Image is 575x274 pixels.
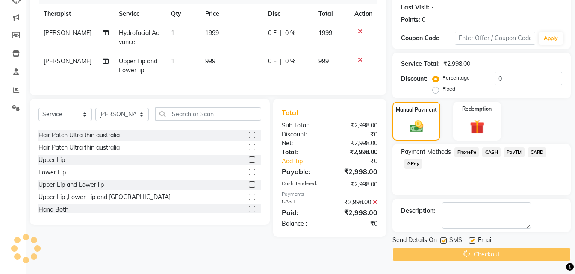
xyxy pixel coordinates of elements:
[455,32,535,45] input: Enter Offer / Coupon Code
[275,166,330,177] div: Payable:
[275,148,330,157] div: Total:
[285,29,295,38] span: 0 %
[401,59,440,68] div: Service Total:
[38,193,171,202] div: Upper Lip ,Lower Lip and [GEOGRAPHIC_DATA]
[155,107,261,121] input: Search or Scan
[38,180,104,189] div: Upper Lip and Lower lip
[205,29,219,37] span: 1999
[275,219,330,228] div: Balance :
[38,205,68,214] div: Hand Both
[38,156,65,165] div: Upper Lip
[330,180,384,189] div: ₹2,998.00
[528,147,546,157] span: CARD
[392,236,437,246] span: Send Details On
[44,29,91,37] span: [PERSON_NAME]
[339,157,384,166] div: ₹0
[466,118,489,136] img: _gift.svg
[443,59,470,68] div: ₹2,998.00
[38,168,66,177] div: Lower Lip
[401,15,420,24] div: Points:
[318,29,332,37] span: 1999
[422,15,425,24] div: 0
[462,105,492,113] label: Redemption
[330,130,384,139] div: ₹0
[504,147,525,157] span: PayTM
[275,157,339,166] a: Add Tip
[275,121,330,130] div: Sub Total:
[401,74,428,83] div: Discount:
[275,207,330,218] div: Paid:
[171,29,174,37] span: 1
[401,206,435,215] div: Description:
[330,121,384,130] div: ₹2,998.00
[478,236,492,246] span: Email
[401,147,451,156] span: Payment Methods
[330,207,384,218] div: ₹2,998.00
[275,198,330,207] div: CASH
[449,236,462,246] span: SMS
[275,180,330,189] div: Cash Tendered:
[282,191,378,198] div: Payments
[44,57,91,65] span: [PERSON_NAME]
[401,34,455,43] div: Coupon Code
[396,106,437,114] label: Manual Payment
[330,148,384,157] div: ₹2,998.00
[280,29,282,38] span: |
[166,4,201,24] th: Qty
[114,4,165,24] th: Service
[280,57,282,66] span: |
[442,74,470,82] label: Percentage
[268,57,277,66] span: 0 F
[539,32,563,45] button: Apply
[401,3,430,12] div: Last Visit:
[330,198,384,207] div: ₹2,998.00
[431,3,434,12] div: -
[330,139,384,148] div: ₹2,998.00
[318,57,329,65] span: 999
[268,29,277,38] span: 0 F
[282,108,301,117] span: Total
[454,147,479,157] span: PhonePe
[404,159,422,169] span: GPay
[349,4,377,24] th: Action
[38,143,120,152] div: Hair Patch Ultra thin australia
[442,85,455,93] label: Fixed
[406,119,428,134] img: _cash.svg
[330,166,384,177] div: ₹2,998.00
[171,57,174,65] span: 1
[263,4,313,24] th: Disc
[119,57,157,74] span: Upper Lip and Lower lip
[275,139,330,148] div: Net:
[38,4,114,24] th: Therapist
[330,219,384,228] div: ₹0
[205,57,215,65] span: 999
[285,57,295,66] span: 0 %
[482,147,501,157] span: CASH
[119,29,159,46] span: Hydrofacial Advance
[200,4,263,24] th: Price
[313,4,349,24] th: Total
[38,131,120,140] div: Hair Patch Ultra thin australia
[275,130,330,139] div: Discount:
